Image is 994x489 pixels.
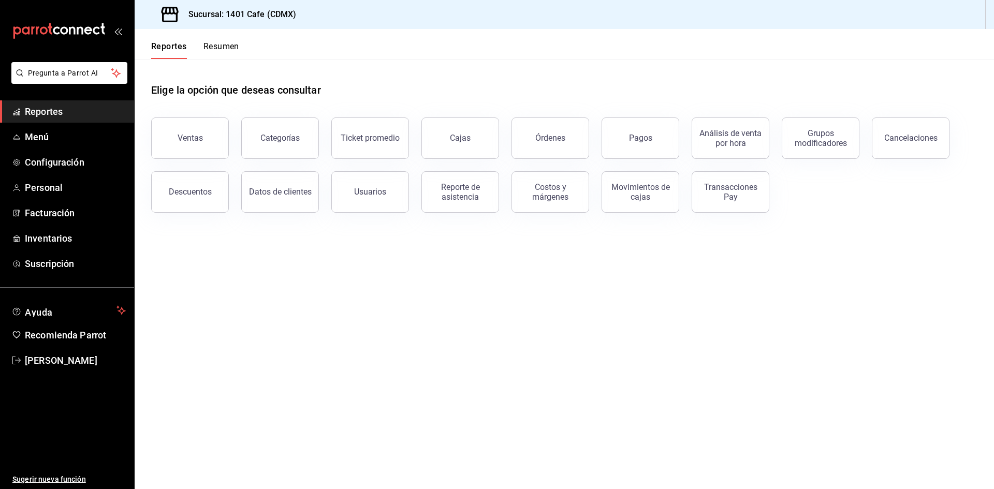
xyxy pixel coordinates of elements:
button: Reporte de asistencia [421,171,499,213]
div: Cajas [450,133,471,143]
div: Categorías [260,133,300,143]
button: Ventas [151,117,229,159]
div: Cancelaciones [884,133,938,143]
button: Análisis de venta por hora [692,117,769,159]
span: Suscripción [25,257,126,271]
a: Pregunta a Parrot AI [7,75,127,86]
button: open_drawer_menu [114,27,122,35]
span: Inventarios [25,231,126,245]
span: Ayuda [25,304,112,317]
button: Pagos [602,117,679,159]
span: Pregunta a Parrot AI [28,68,111,79]
button: Órdenes [511,117,589,159]
button: Descuentos [151,171,229,213]
span: Sugerir nueva función [12,474,126,485]
div: Datos de clientes [249,187,312,197]
button: Cancelaciones [872,117,949,159]
div: navigation tabs [151,41,239,59]
span: [PERSON_NAME] [25,353,126,367]
h3: Sucursal: 1401 Cafe (CDMX) [180,8,296,21]
button: Resumen [203,41,239,59]
button: Grupos modificadores [782,117,859,159]
button: Movimientos de cajas [602,171,679,213]
button: Cajas [421,117,499,159]
div: Costos y márgenes [518,182,582,202]
span: Personal [25,181,126,195]
div: Usuarios [354,187,386,197]
span: Reportes [25,105,126,118]
div: Descuentos [169,187,212,197]
button: Transacciones Pay [692,171,769,213]
button: Pregunta a Parrot AI [11,62,127,84]
span: Configuración [25,155,126,169]
div: Grupos modificadores [788,128,853,148]
span: Recomienda Parrot [25,328,126,342]
button: Ticket promedio [331,117,409,159]
button: Categorías [241,117,319,159]
div: Pagos [629,133,652,143]
h1: Elige la opción que deseas consultar [151,82,321,98]
div: Análisis de venta por hora [698,128,763,148]
div: Transacciones Pay [698,182,763,202]
button: Reportes [151,41,187,59]
div: Ventas [178,133,203,143]
button: Datos de clientes [241,171,319,213]
span: Facturación [25,206,126,220]
button: Usuarios [331,171,409,213]
div: Órdenes [535,133,565,143]
span: Menú [25,130,126,144]
button: Costos y márgenes [511,171,589,213]
div: Ticket promedio [341,133,400,143]
div: Movimientos de cajas [608,182,673,202]
div: Reporte de asistencia [428,182,492,202]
